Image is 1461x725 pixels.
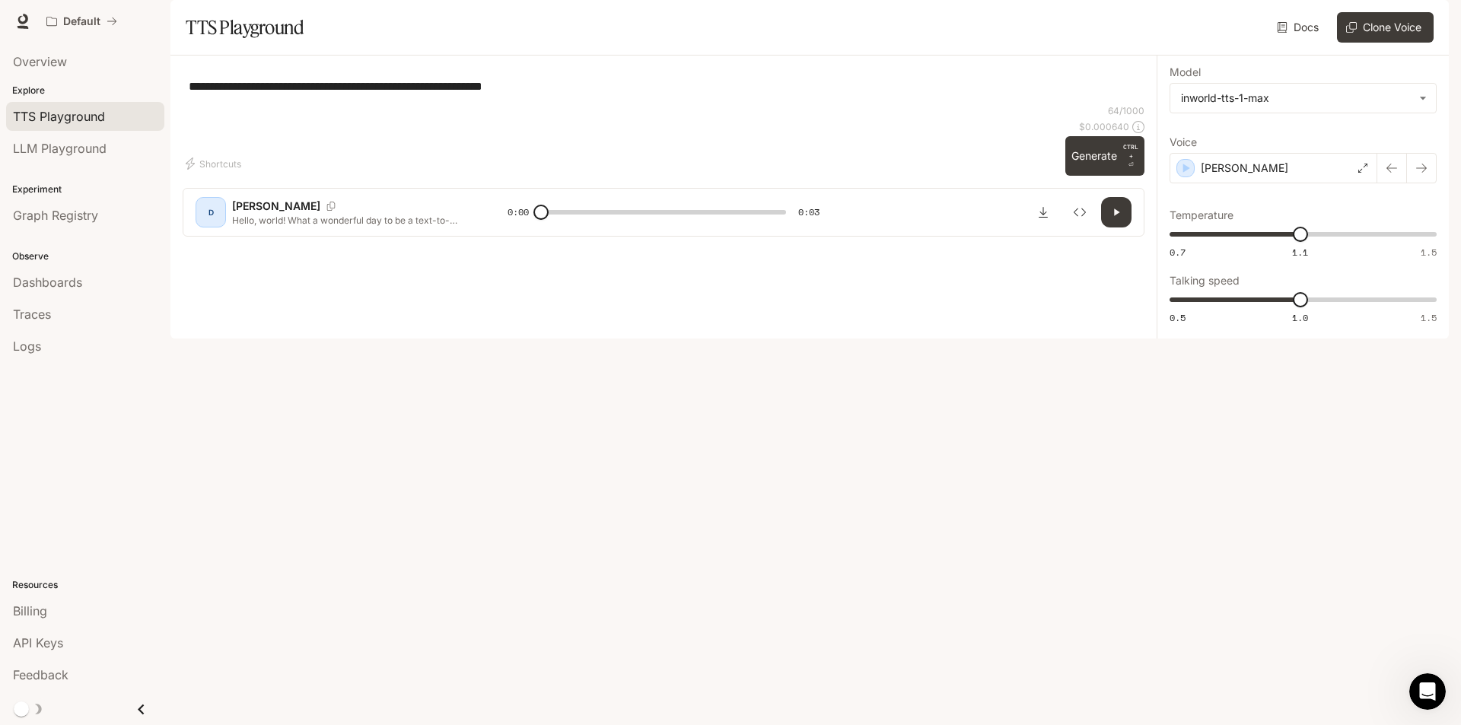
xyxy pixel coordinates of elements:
button: Clone Voice [1337,12,1434,43]
p: ⏎ [1123,142,1138,170]
p: [PERSON_NAME] [1201,161,1288,176]
button: GenerateCTRL +⏎ [1065,136,1144,176]
p: [PERSON_NAME] [232,199,320,214]
span: 0.7 [1170,246,1186,259]
div: inworld-tts-1-max [1170,84,1436,113]
p: Default [63,15,100,28]
p: $ 0.000640 [1079,120,1129,133]
p: Temperature [1170,210,1233,221]
button: Download audio [1028,197,1058,227]
span: 1.0 [1292,311,1308,324]
span: 0:03 [798,205,820,220]
span: 0.5 [1170,311,1186,324]
div: D [199,200,223,224]
button: Copy Voice ID [320,202,342,211]
p: 64 / 1000 [1108,104,1144,117]
span: 1.5 [1421,246,1437,259]
a: Docs [1274,12,1325,43]
div: inworld-tts-1-max [1181,91,1412,106]
p: CTRL + [1123,142,1138,161]
p: Hello, world! What a wonderful day to be a text-to-speech model! [232,214,471,227]
p: Voice [1170,137,1197,148]
button: Inspect [1065,197,1095,227]
p: Talking speed [1170,275,1240,286]
button: Shortcuts [183,151,247,176]
span: 1.1 [1292,246,1308,259]
button: All workspaces [40,6,124,37]
h1: TTS Playground [186,12,304,43]
iframe: Intercom live chat [1409,673,1446,710]
span: 0:00 [508,205,529,220]
span: 1.5 [1421,311,1437,324]
p: Model [1170,67,1201,78]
